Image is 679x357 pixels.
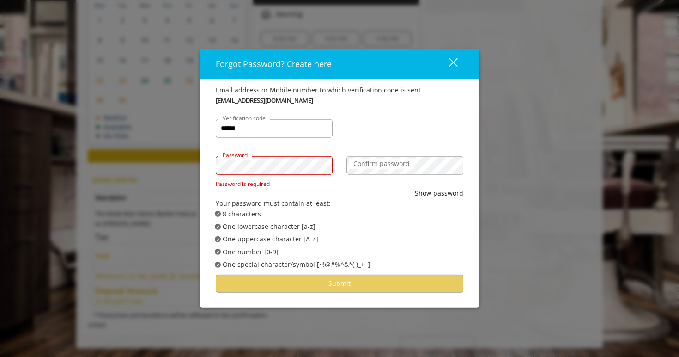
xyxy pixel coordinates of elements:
span: 8 characters [223,209,261,219]
input: Confirm password [346,156,463,174]
input: Password [216,156,333,174]
div: Your password must contain at least: [216,198,463,209]
button: Show password [415,188,463,198]
label: Password [218,150,252,159]
div: Password is required [216,179,333,188]
span: Forgot Password? Create here [216,58,332,69]
div: Email address or Mobile number to which verification code is sent [216,85,463,95]
span: One number [0-9] [223,247,279,257]
b: [EMAIL_ADDRESS][DOMAIN_NAME] [216,96,313,105]
span: One lowercase character [a-z] [223,222,315,232]
span: ✔ [216,223,220,230]
span: ✔ [216,235,220,243]
button: close dialog [432,55,463,74]
div: close dialog [438,57,457,71]
span: One special character/symbol [~!@#%^&*( )_+=] [223,259,370,270]
span: ✔ [216,261,220,268]
button: Submit [216,274,463,292]
label: Confirm password [349,158,414,168]
span: ✔ [216,210,220,218]
input: Verification code [216,119,333,137]
label: Verification code [218,113,270,122]
span: ✔ [216,248,220,256]
span: One uppercase character [A-Z] [223,234,318,244]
